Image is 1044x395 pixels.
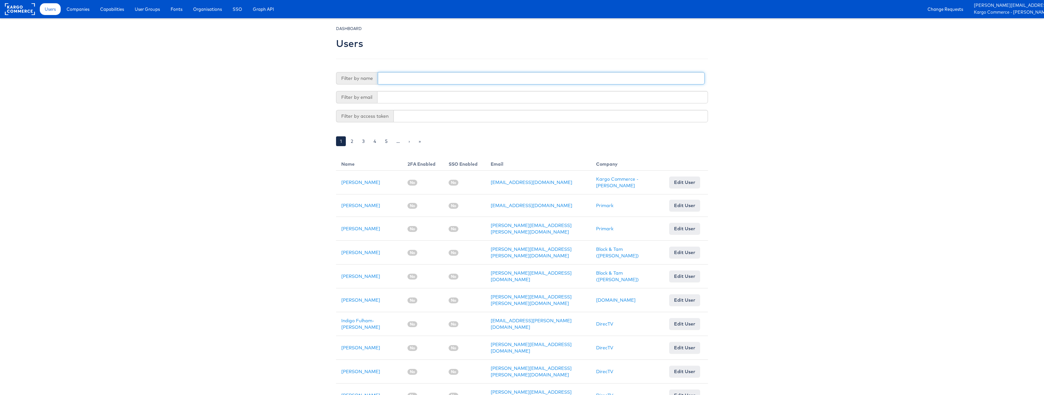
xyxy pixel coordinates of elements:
[923,3,968,15] a: Change Requests
[336,136,346,146] a: 1
[596,246,639,259] a: Block & Tam ([PERSON_NAME])
[341,345,380,351] a: [PERSON_NAME]
[233,6,242,12] span: SSO
[341,273,380,279] a: [PERSON_NAME]
[407,250,417,256] span: No
[341,250,380,255] a: [PERSON_NAME]
[669,342,700,354] a: Edit User
[188,3,227,15] a: Organisations
[402,156,443,171] th: 2FA Enabled
[95,3,129,15] a: Capabilities
[100,6,124,12] span: Capabilities
[669,270,700,282] a: Edit User
[62,3,94,15] a: Companies
[449,369,458,375] span: No
[130,3,165,15] a: User Groups
[591,156,664,171] th: Company
[407,226,417,232] span: No
[596,203,613,208] a: Primark
[336,26,362,31] small: DASHBOARD
[381,136,391,146] a: 5
[341,297,380,303] a: [PERSON_NAME]
[974,9,1039,16] a: Kargo Commerce - [PERSON_NAME]
[669,318,700,330] a: Edit User
[669,366,700,377] a: Edit User
[358,136,369,146] a: 3
[669,247,700,258] a: Edit User
[171,6,182,12] span: Fonts
[491,365,572,378] a: [PERSON_NAME][EMAIL_ADDRESS][PERSON_NAME][DOMAIN_NAME]
[491,222,572,235] a: [PERSON_NAME][EMAIL_ADDRESS][PERSON_NAME][DOMAIN_NAME]
[407,321,417,327] span: No
[449,321,458,327] span: No
[166,3,187,15] a: Fonts
[370,136,380,146] a: 4
[407,369,417,375] span: No
[407,180,417,186] span: No
[341,179,380,185] a: [PERSON_NAME]
[596,345,613,351] a: DirecTV
[336,72,378,84] span: Filter by name
[45,6,56,12] span: Users
[491,318,572,330] a: [EMAIL_ADDRESS][PERSON_NAME][DOMAIN_NAME]
[669,223,700,235] a: Edit User
[336,156,402,171] th: Name
[392,136,404,146] a: …
[596,226,613,232] a: Primark
[596,270,639,282] a: Block & Tam ([PERSON_NAME])
[596,176,638,189] a: Kargo Commerce - [PERSON_NAME]
[449,226,458,232] span: No
[228,3,247,15] a: SSO
[449,297,458,303] span: No
[336,38,363,49] h2: Users
[669,200,700,211] a: Edit User
[415,136,425,146] a: »
[485,156,591,171] th: Email
[443,156,485,171] th: SSO Enabled
[67,6,89,12] span: Companies
[596,297,636,303] a: [DOMAIN_NAME]
[135,6,160,12] span: User Groups
[193,6,222,12] span: Organisations
[596,369,613,374] a: DirecTV
[491,179,572,185] a: [EMAIL_ADDRESS][DOMAIN_NAME]
[341,318,380,330] a: Indigo Fulham-[PERSON_NAME]
[491,246,572,259] a: [PERSON_NAME][EMAIL_ADDRESS][PERSON_NAME][DOMAIN_NAME]
[449,180,458,186] span: No
[253,6,274,12] span: Graph API
[407,274,417,280] span: No
[491,203,572,208] a: [EMAIL_ADDRESS][DOMAIN_NAME]
[407,203,417,209] span: No
[347,136,357,146] a: 2
[336,91,377,103] span: Filter by email
[407,345,417,351] span: No
[449,250,458,256] span: No
[669,294,700,306] a: Edit User
[449,345,458,351] span: No
[449,203,458,209] span: No
[341,369,380,374] a: [PERSON_NAME]
[491,270,572,282] a: [PERSON_NAME][EMAIL_ADDRESS][DOMAIN_NAME]
[405,136,414,146] a: ›
[974,2,1039,9] a: [PERSON_NAME][EMAIL_ADDRESS][PERSON_NAME][DOMAIN_NAME]
[669,176,700,188] a: Edit User
[341,203,380,208] a: [PERSON_NAME]
[341,226,380,232] a: [PERSON_NAME]
[491,294,572,306] a: [PERSON_NAME][EMAIL_ADDRESS][PERSON_NAME][DOMAIN_NAME]
[40,3,61,15] a: Users
[336,110,393,122] span: Filter by access token
[248,3,279,15] a: Graph API
[449,274,458,280] span: No
[407,297,417,303] span: No
[491,342,572,354] a: [PERSON_NAME][EMAIL_ADDRESS][DOMAIN_NAME]
[596,321,613,327] a: DirecTV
